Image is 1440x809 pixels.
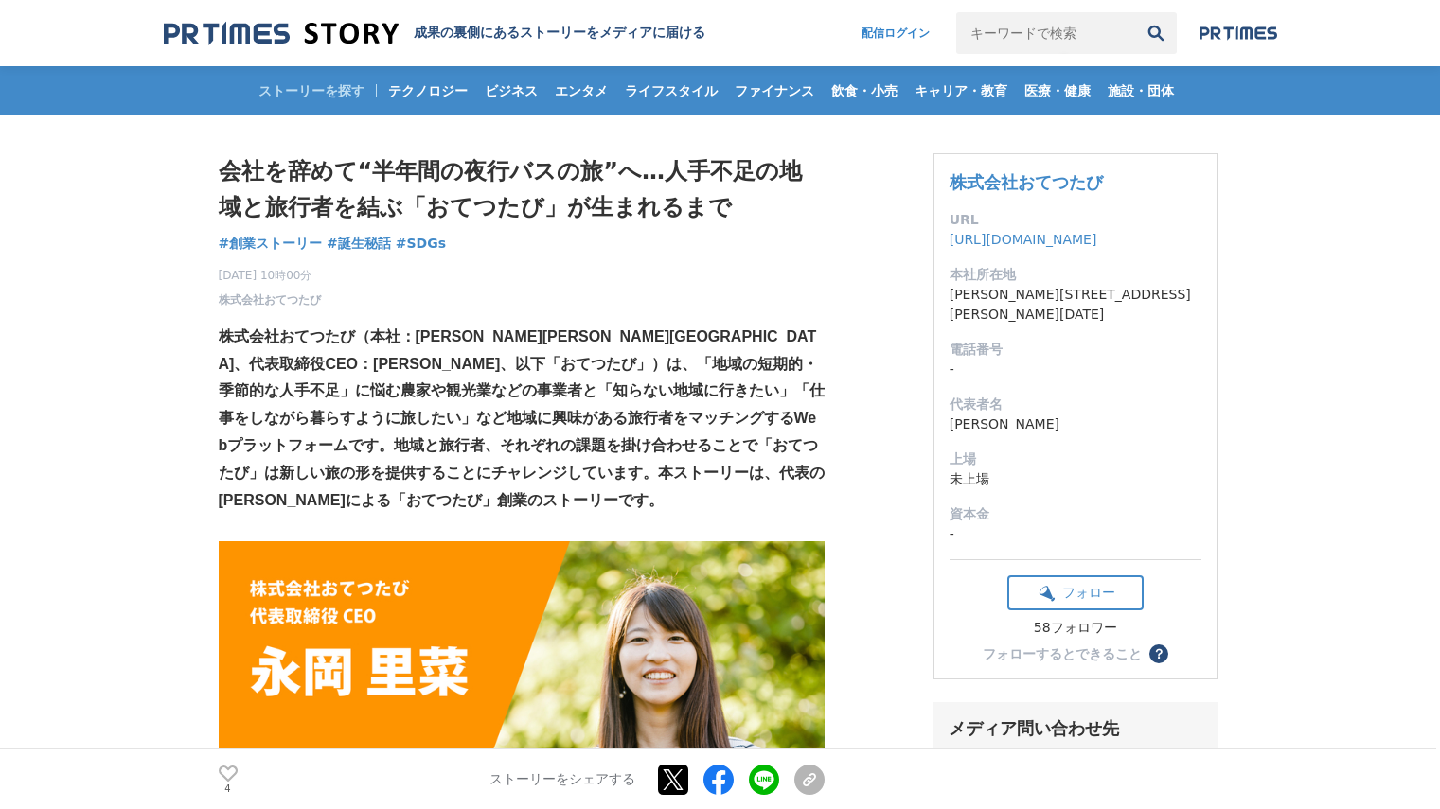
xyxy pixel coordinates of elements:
span: ？ [1152,647,1165,660]
div: 58フォロワー [1007,620,1144,637]
a: ライフスタイル [617,66,725,115]
button: 検索 [1135,12,1177,54]
a: テクノロジー [381,66,475,115]
a: 成果の裏側にあるストーリーをメディアに届ける 成果の裏側にあるストーリーをメディアに届ける [164,21,705,46]
span: 施設・団体 [1100,82,1182,99]
dt: URL [950,210,1201,230]
a: 医療・健康 [1017,66,1098,115]
span: キャリア・教育 [907,82,1015,99]
button: ？ [1149,644,1168,663]
dd: 未上場 [950,469,1201,489]
h1: 会社を辞めて“半年間の夜行バスの旅”へ…人手不足の地域と旅行者を結ぶ「おてつたび」が生まれるまで [219,153,825,226]
a: #SDGs [396,234,446,254]
dd: [PERSON_NAME] [950,414,1201,434]
h2: 成果の裏側にあるストーリーをメディアに届ける [414,25,705,42]
span: #SDGs [396,235,446,252]
a: #創業ストーリー [219,234,323,254]
a: キャリア・教育 [907,66,1015,115]
span: #創業ストーリー [219,235,323,252]
span: ビジネス [477,82,545,99]
img: prtimes [1200,26,1277,41]
strong: 株式会社おてつたび（本社：[PERSON_NAME][PERSON_NAME][GEOGRAPHIC_DATA]、代表取締役CEO：[PERSON_NAME]、以下「おてつたび」）は、「地域の短... [219,328,825,508]
dd: [PERSON_NAME][STREET_ADDRESS][PERSON_NAME][DATE] [950,285,1201,325]
a: エンタメ [547,66,615,115]
a: 施設・団体 [1100,66,1182,115]
a: 飲食・小売 [824,66,905,115]
dt: 本社所在地 [950,265,1201,285]
button: フォロー [1007,575,1144,610]
a: ファイナンス [727,66,822,115]
dt: 代表者名 [950,395,1201,414]
dt: 上場 [950,449,1201,469]
span: 医療・健康 [1017,82,1098,99]
a: #誕生秘話 [327,234,391,254]
span: 飲食・小売 [824,82,905,99]
dd: - [950,360,1201,379]
a: 株式会社おてつたび [219,291,321,308]
dt: 電話番号 [950,340,1201,360]
span: ファイナンス [727,82,822,99]
a: 配信ログイン [843,12,949,54]
span: [DATE] 10時00分 [219,267,321,284]
span: #誕生秘話 [327,235,391,252]
dt: 資本金 [950,504,1201,524]
span: テクノロジー [381,82,475,99]
div: フォローするとできること [983,647,1142,660]
input: キーワードで検索 [956,12,1135,54]
a: [URL][DOMAIN_NAME] [950,232,1097,247]
a: ビジネス [477,66,545,115]
img: 成果の裏側にあるストーリーをメディアに届ける [164,21,399,46]
p: ストーリーをシェアする [489,771,635,788]
span: ライフスタイル [617,82,725,99]
dd: - [950,524,1201,544]
a: 株式会社おてつたび [950,172,1103,192]
span: エンタメ [547,82,615,99]
div: メディア問い合わせ先 [949,717,1202,740]
p: 4 [219,783,238,793]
